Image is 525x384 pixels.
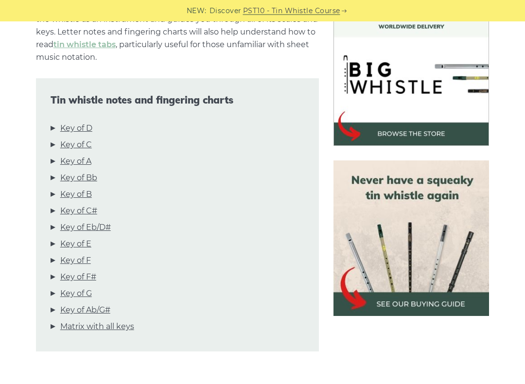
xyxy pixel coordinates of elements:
a: Key of Bb [60,172,97,185]
a: Key of C [60,139,92,152]
a: PST10 - Tin Whistle Course [243,5,340,17]
span: NEW: [187,5,207,17]
a: Key of B [60,189,92,201]
a: Matrix with all keys [60,321,134,333]
a: Key of Eb/D# [60,222,111,234]
span: Tin whistle notes and fingering charts [51,95,305,106]
a: Key of G [60,288,92,300]
a: Key of Ab/G# [60,304,110,317]
a: Key of F [60,255,91,267]
span: Discover [210,5,242,17]
a: Key of A [60,156,91,168]
img: tin whistle buying guide [333,161,489,316]
a: Key of C# [60,205,97,218]
a: Key of E [60,238,91,251]
a: tin whistle tabs [53,40,116,50]
a: Key of D [60,122,92,135]
a: Key of F# [60,271,96,284]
